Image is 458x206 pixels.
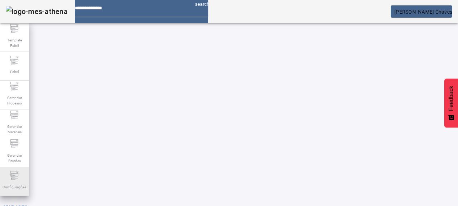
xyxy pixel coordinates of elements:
span: Template Fabril [4,35,25,50]
img: logo-mes-athena [6,6,68,17]
button: Feedback - Mostrar pesquisa [444,79,458,127]
span: Gerenciar Materiais [4,122,25,137]
span: [PERSON_NAME] Chaves [394,9,452,15]
span: Fabril [8,67,21,77]
span: Feedback [448,86,454,111]
span: Configurações [0,182,28,192]
span: Gerenciar Processo [4,93,25,108]
span: Gerenciar Paradas [4,151,25,166]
